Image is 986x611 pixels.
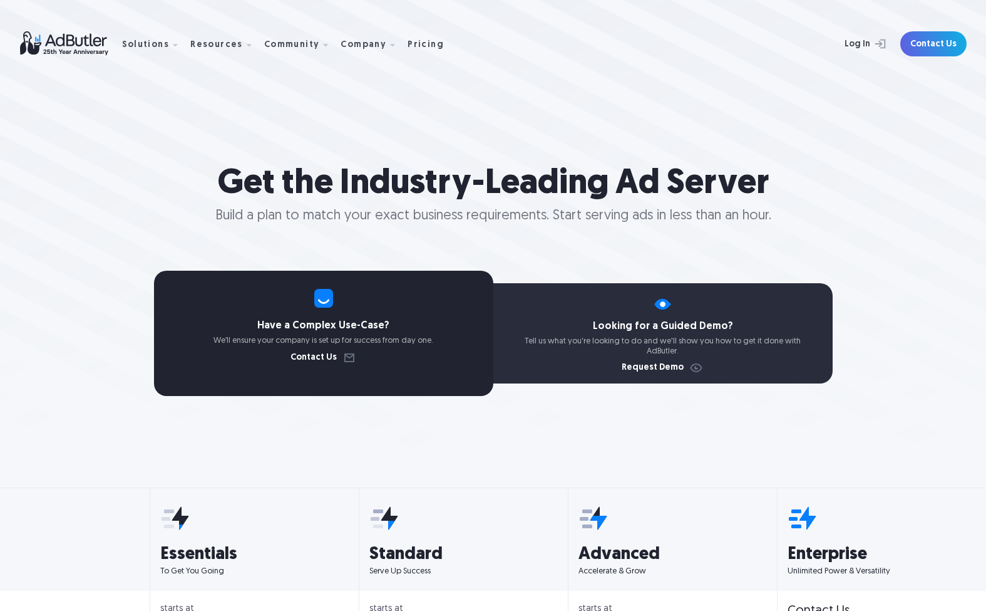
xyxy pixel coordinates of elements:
[493,321,833,332] h4: Looking for a Guided Demo?
[341,24,405,64] div: Company
[264,41,320,50] div: Community
[900,31,967,56] a: Contact Us
[160,546,349,563] h3: Essentials
[788,566,976,577] p: Unlimited Power & Versatility
[493,337,833,356] p: Tell us what you're looking to do and we'll show you how to get it done with AdButler.
[578,546,767,563] h3: Advanced
[408,41,444,50] div: Pricing
[154,321,493,331] h4: Have a Complex Use-Case?
[290,353,357,362] a: Contact Us
[154,336,493,346] p: We’ll ensure your company is set up for success from day one.
[264,24,339,64] div: Community
[578,566,767,577] p: Accelerate & Grow
[622,363,704,372] a: Request Demo
[369,546,558,563] h3: Standard
[160,566,349,577] p: To Get You Going
[122,24,188,64] div: Solutions
[190,24,262,64] div: Resources
[788,546,976,563] h3: Enterprise
[122,41,170,50] div: Solutions
[811,31,893,56] a: Log In
[190,41,243,50] div: Resources
[341,41,386,50] div: Company
[369,566,558,577] p: Serve Up Success
[408,38,454,50] a: Pricing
